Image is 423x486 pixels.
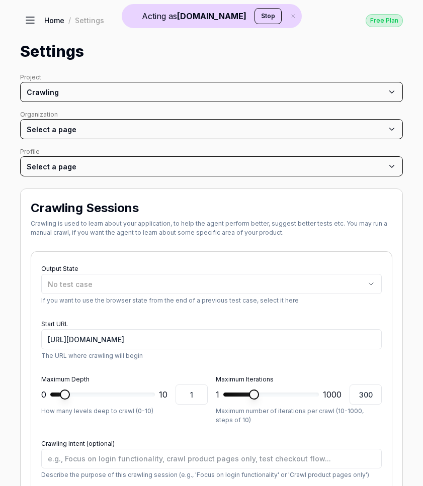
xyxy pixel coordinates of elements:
[68,15,71,25] div: /
[41,265,78,272] label: Output State
[27,162,76,171] span: Select a page
[159,388,167,401] span: 10
[20,119,403,139] button: Select a page
[48,280,93,288] span: No test case
[216,407,382,425] p: Maximum number of iterations per crawl (10-1000, steps of 10)
[27,125,76,134] span: Select a page
[41,440,115,447] label: Crawling Intent (optional)
[31,219,392,237] div: Crawling is used to learn about your application, to help the agent perform better, suggest bette...
[27,87,59,98] span: Crawling
[366,14,403,27] button: Free Plan
[20,40,84,63] h1: Settings
[216,388,219,401] span: 1
[41,470,382,479] p: Describe the purpose of this crawling session (e.g., 'Focus on login functionality' or 'Crawl pro...
[31,199,139,217] h2: Crawling Sessions
[41,375,90,383] label: Maximum Depth
[41,274,382,294] button: No test case
[20,156,403,176] button: Select a page
[20,147,403,156] div: Profile
[20,110,403,119] div: Organization
[20,82,403,102] button: Crawling
[41,329,382,349] input: https://sauce-demo.myshopify.com/
[41,388,46,401] span: 0
[216,375,274,383] label: Maximum Iterations
[20,73,403,82] div: Project
[255,8,282,24] button: Stop
[41,407,208,416] p: How many levels deep to crawl (0-10)
[75,15,104,25] div: Settings
[323,388,342,401] span: 1000
[41,296,382,305] p: If you want to use the browser state from the end of a previous test case, select it here
[41,320,68,328] label: Start URL
[41,351,382,360] p: The URL where crawling will begin
[44,15,64,25] a: Home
